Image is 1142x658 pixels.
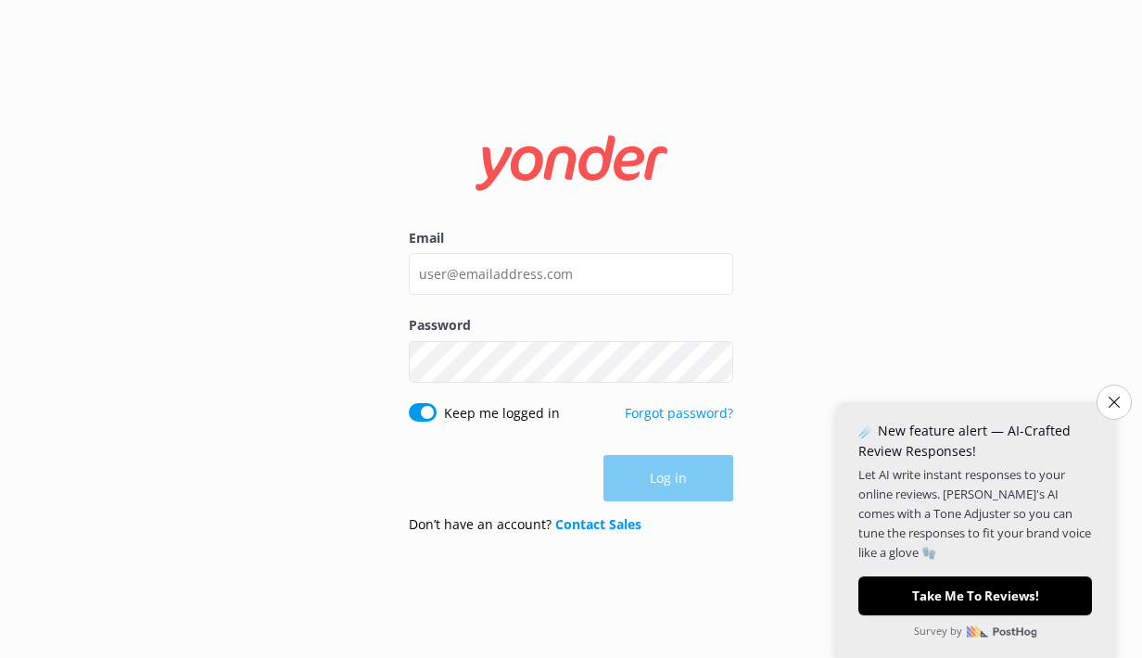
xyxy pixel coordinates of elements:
[555,515,641,533] a: Contact Sales
[625,404,733,422] a: Forgot password?
[409,253,733,295] input: user@emailaddress.com
[696,343,733,380] button: Show password
[409,514,641,535] p: Don’t have an account?
[444,403,560,424] label: Keep me logged in
[409,228,733,248] label: Email
[409,315,733,335] label: Password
